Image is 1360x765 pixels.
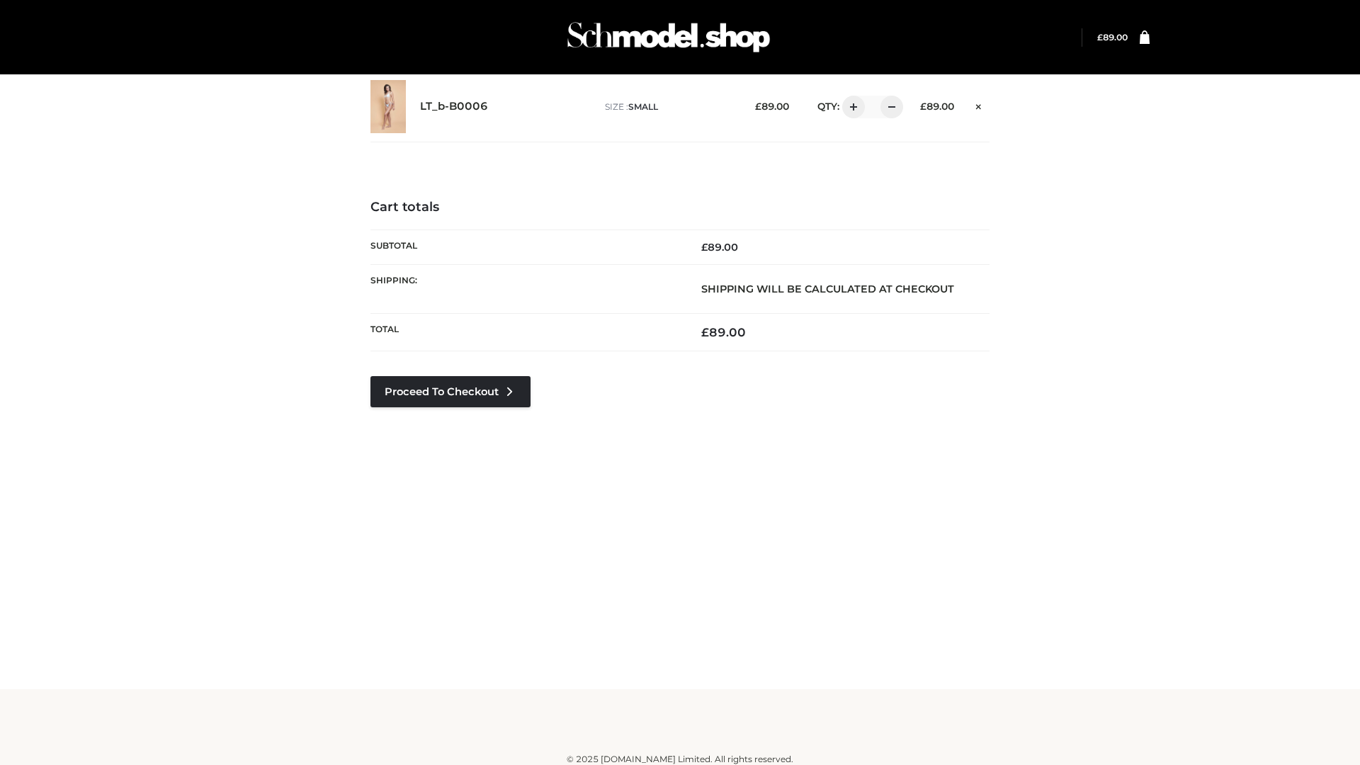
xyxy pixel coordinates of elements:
[920,101,926,112] span: £
[968,96,990,114] a: Remove this item
[370,376,531,407] a: Proceed to Checkout
[370,264,680,313] th: Shipping:
[420,100,488,113] a: LT_b-B0006
[605,101,733,113] p: size :
[1097,32,1128,42] a: £89.00
[370,80,406,133] img: LT_b-B0006 - SMALL
[701,325,746,339] bdi: 89.00
[701,283,954,295] strong: Shipping will be calculated at checkout
[755,101,761,112] span: £
[1097,32,1103,42] span: £
[370,314,680,351] th: Total
[701,241,708,254] span: £
[370,229,680,264] th: Subtotal
[628,101,658,112] span: SMALL
[920,101,954,112] bdi: 89.00
[1097,32,1128,42] bdi: 89.00
[701,325,709,339] span: £
[562,9,775,65] img: Schmodel Admin 964
[370,200,990,215] h4: Cart totals
[803,96,898,118] div: QTY:
[701,241,738,254] bdi: 89.00
[755,101,789,112] bdi: 89.00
